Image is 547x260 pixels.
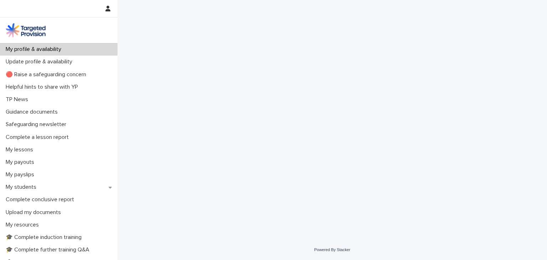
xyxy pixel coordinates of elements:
p: Update profile & availability [3,58,78,65]
a: Powered By Stacker [314,248,350,252]
p: My students [3,184,42,191]
img: M5nRWzHhSzIhMunXDL62 [6,23,46,37]
p: My resources [3,222,45,228]
p: My payouts [3,159,40,166]
p: My profile & availability [3,46,67,53]
p: 🔴 Raise a safeguarding concern [3,71,92,78]
p: Complete conclusive report [3,196,80,203]
p: 🎓 Complete further training Q&A [3,246,95,253]
p: My payslips [3,171,40,178]
p: TP News [3,96,34,103]
p: Safeguarding newsletter [3,121,72,128]
p: Guidance documents [3,109,63,115]
p: Helpful hints to share with YP [3,84,84,90]
p: My lessons [3,146,39,153]
p: Complete a lesson report [3,134,74,141]
p: Upload my documents [3,209,67,216]
p: 🎓 Complete induction training [3,234,87,241]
